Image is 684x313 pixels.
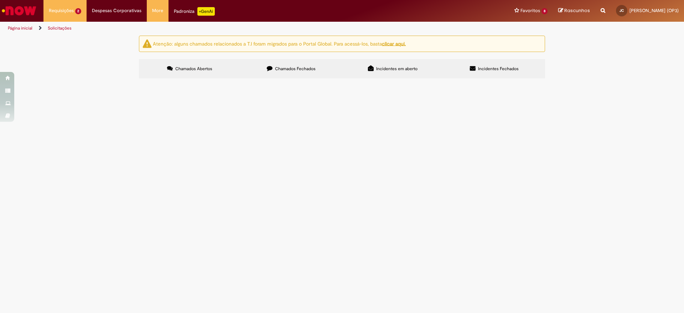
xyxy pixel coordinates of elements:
p: +GenAi [197,7,215,16]
span: Incidentes em aberto [376,66,418,72]
ul: Trilhas de página [5,22,451,35]
span: Chamados Fechados [275,66,316,72]
span: Favoritos [520,7,540,14]
span: Despesas Corporativas [92,7,141,14]
div: Padroniza [174,7,215,16]
span: More [152,7,163,14]
a: Página inicial [8,25,32,31]
a: Solicitações [48,25,72,31]
span: Incidentes Fechados [478,66,519,72]
span: Requisições [49,7,74,14]
span: Rascunhos [564,7,590,14]
span: [PERSON_NAME] (OP3) [629,7,679,14]
span: 8 [541,8,548,14]
span: JC [620,8,624,13]
a: clicar aqui. [382,40,406,47]
a: Rascunhos [558,7,590,14]
ng-bind-html: Atenção: alguns chamados relacionados a T.I foram migrados para o Portal Global. Para acessá-los,... [153,40,406,47]
span: Chamados Abertos [175,66,212,72]
img: ServiceNow [1,4,37,18]
span: 2 [75,8,81,14]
